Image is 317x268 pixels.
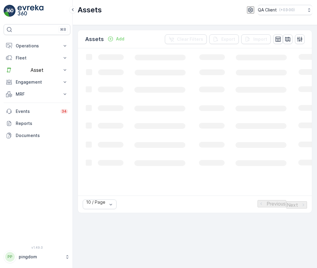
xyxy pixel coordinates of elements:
p: Documents [16,132,68,139]
p: Reports [16,120,68,126]
p: Assets [85,35,104,43]
div: 10 / Page [86,200,107,205]
button: Asset [4,64,70,76]
p: 34 [62,109,67,114]
p: QA Client [258,7,277,13]
p: pingdom [19,254,62,260]
p: Previous [267,201,286,206]
button: Import [241,34,271,44]
span: v 1.49.0 [4,246,70,249]
button: Next [286,201,307,209]
div: PP [5,252,15,262]
p: MRF [16,91,58,97]
p: Engagement [16,79,58,85]
button: Previous [258,200,286,207]
a: Reports [4,117,70,129]
p: Export [221,36,235,42]
button: Operations [4,40,70,52]
img: logo [4,5,16,17]
button: Clear Filters [165,34,207,44]
img: logo_light-DOdMpM7g.png [18,5,43,17]
p: ⌘B [60,27,66,32]
button: Engagement [4,76,70,88]
button: Export [209,34,239,44]
p: Asset [16,67,58,73]
p: ( +03:00 ) [279,8,295,12]
button: Add [105,35,127,43]
p: Clear Filters [177,36,203,42]
button: QA Client(+03:00) [258,5,312,15]
p: Operations [16,43,58,49]
p: Add [116,36,124,42]
p: Events [16,108,57,114]
button: PPpingdom [4,250,70,263]
p: Import [253,36,267,42]
a: Documents [4,129,70,142]
p: Next [287,202,298,208]
p: Assets [78,5,102,15]
button: MRF [4,88,70,100]
a: Events34 [4,105,70,117]
button: Fleet [4,52,70,64]
p: Fleet [16,55,58,61]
